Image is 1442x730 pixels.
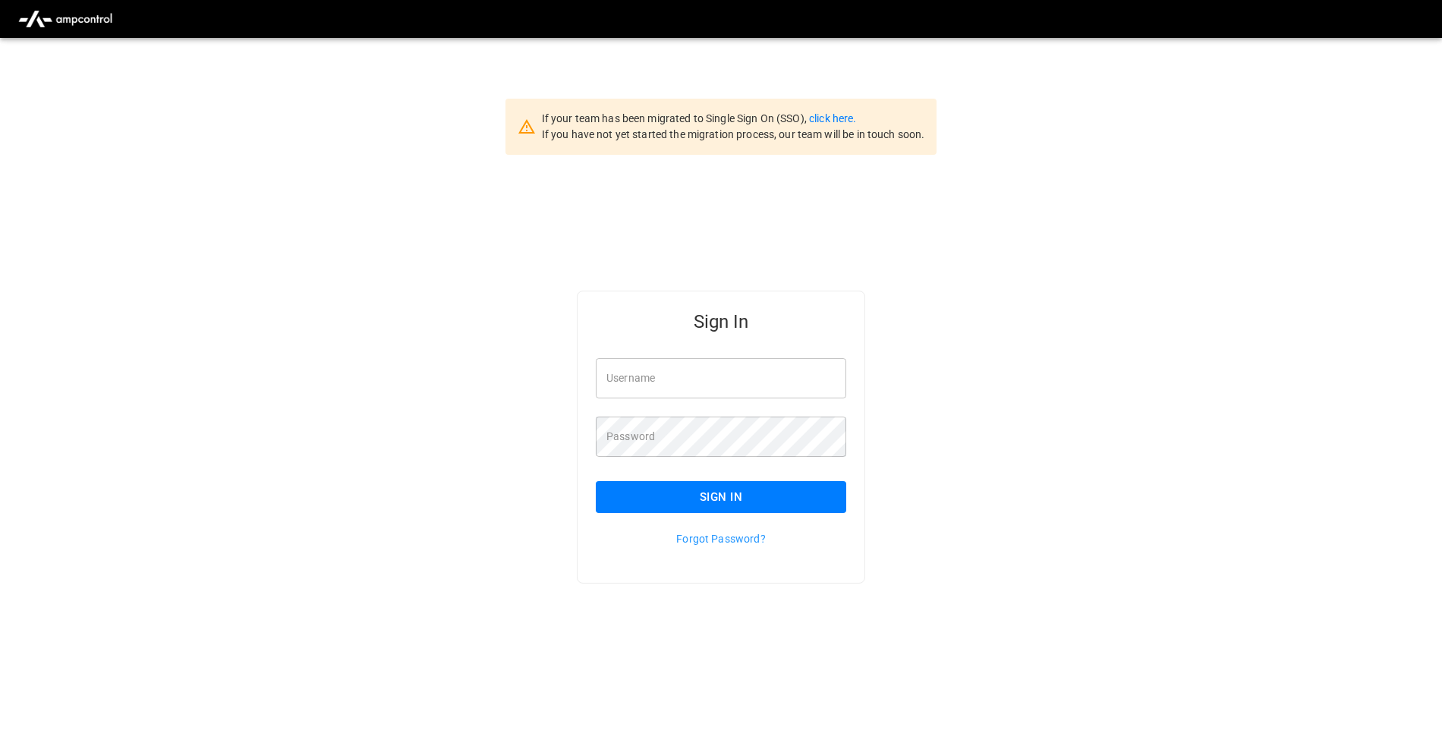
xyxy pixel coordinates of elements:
[809,112,856,124] a: click here.
[12,5,118,33] img: ampcontrol.io logo
[596,310,846,334] h5: Sign In
[542,128,925,140] span: If you have not yet started the migration process, our team will be in touch soon.
[542,112,809,124] span: If your team has been migrated to Single Sign On (SSO),
[596,531,846,546] p: Forgot Password?
[596,481,846,513] button: Sign In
